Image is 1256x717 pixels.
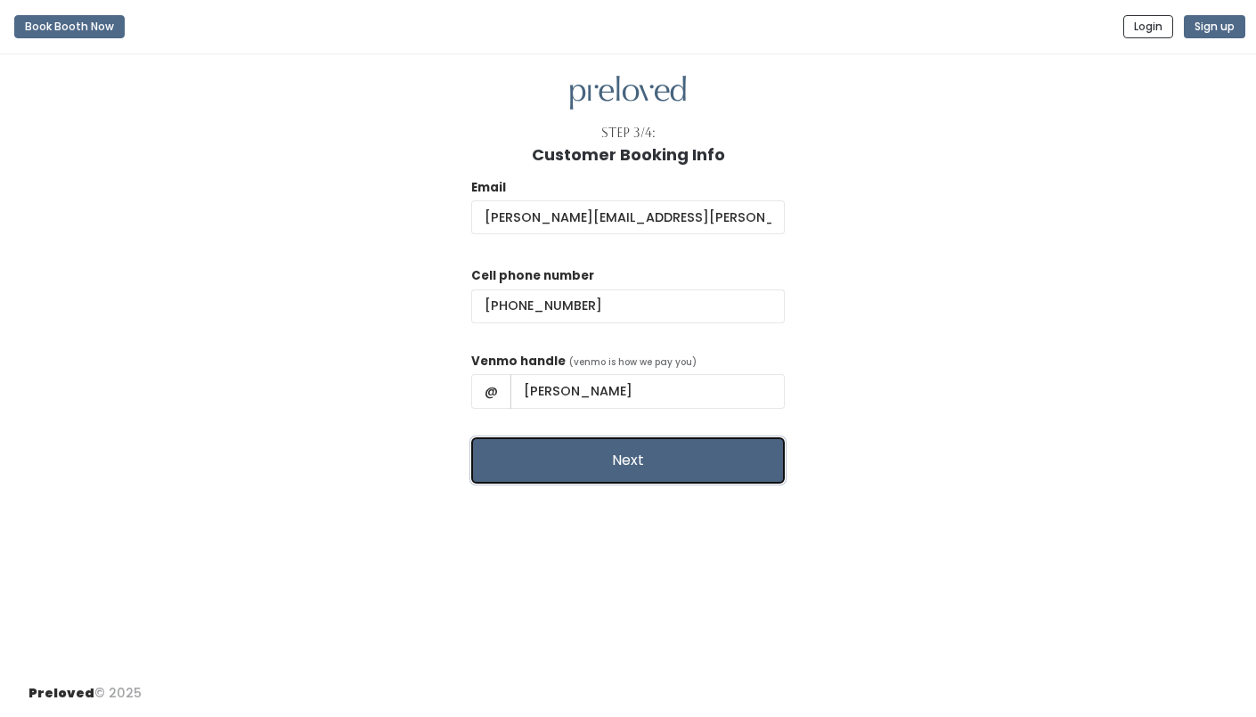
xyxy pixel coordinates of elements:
[471,267,594,285] label: Cell phone number
[1123,15,1173,38] button: Login
[601,124,656,143] div: Step 3/4:
[14,15,125,38] button: Book Booth Now
[29,684,94,702] span: Preloved
[471,179,506,197] label: Email
[569,355,697,369] span: (venmo is how we pay you)
[29,670,142,703] div: © 2025
[471,200,785,234] input: @ .
[532,146,725,164] h1: Customer Booking Info
[570,76,686,110] img: preloved logo
[471,353,566,371] label: Venmo handle
[1184,15,1245,38] button: Sign up
[471,289,785,323] input: (___) ___-____
[14,7,125,46] a: Book Booth Now
[471,437,785,484] button: Next
[471,374,511,408] span: @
